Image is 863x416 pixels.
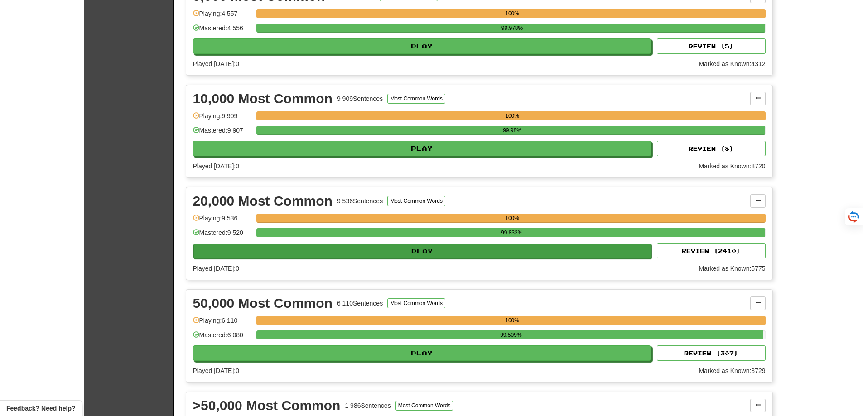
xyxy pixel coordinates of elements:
div: Playing: 4 557 [193,9,252,24]
div: Mastered: 9 907 [193,126,252,141]
div: Mastered: 4 556 [193,24,252,38]
button: Play [193,244,652,259]
div: 100% [259,316,766,325]
div: Playing: 6 110 [193,316,252,331]
button: Most Common Words [387,196,445,206]
div: 99.98% [259,126,766,135]
div: 50,000 Most Common [193,296,333,310]
div: Marked as Known: 5775 [699,264,765,273]
div: 100% [259,111,766,120]
div: 20,000 Most Common [193,194,333,208]
button: Most Common Words [387,94,445,104]
button: Review (5) [657,38,766,54]
span: Played [DATE]: 0 [193,367,239,374]
button: Play [193,141,651,156]
span: Played [DATE]: 0 [193,265,239,272]
button: Most Common Words [395,401,453,411]
button: Review (8) [657,141,766,156]
div: Marked as Known: 3729 [699,366,765,375]
div: 10,000 Most Common [193,92,333,105]
div: 6 110 Sentences [337,299,383,308]
span: Played [DATE]: 0 [193,163,239,170]
button: Play [193,345,651,361]
div: 100% [259,9,766,18]
div: 99.832% [259,228,765,237]
div: 9 909 Sentences [337,94,383,103]
div: 99.509% [259,330,763,339]
div: 100% [259,214,766,223]
div: Playing: 9 909 [193,111,252,126]
div: >50,000 Most Common [193,399,341,412]
button: Review (2410) [657,243,766,258]
div: Marked as Known: 8720 [699,162,765,171]
div: 9 536 Sentences [337,196,383,206]
div: Mastered: 6 080 [193,330,252,345]
div: Playing: 9 536 [193,214,252,229]
button: Play [193,38,651,54]
div: Marked as Known: 4312 [699,59,765,68]
span: Played [DATE]: 0 [193,60,239,67]
button: Review (307) [657,345,766,361]
div: 99.978% [259,24,766,33]
button: Most Common Words [387,298,445,308]
span: Open feedback widget [6,404,75,413]
div: Mastered: 9 520 [193,228,252,243]
div: 1 986 Sentences [345,401,391,410]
